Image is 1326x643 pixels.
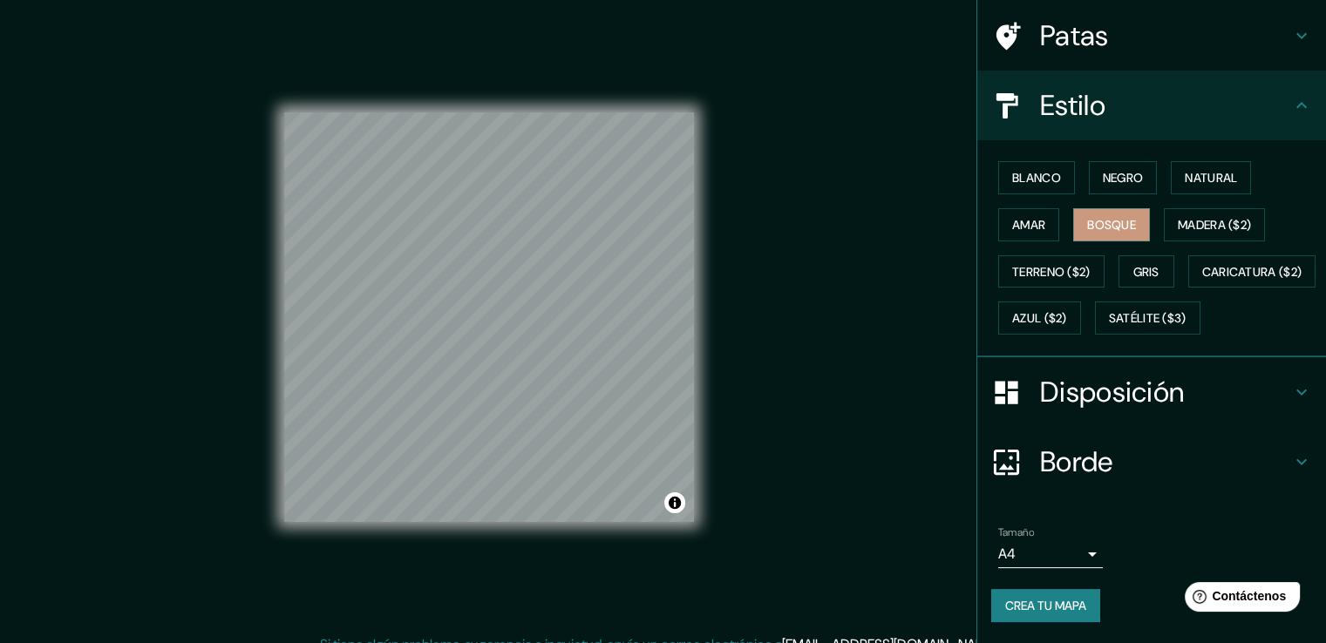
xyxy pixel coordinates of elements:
[1087,217,1136,233] font: Bosque
[1178,217,1251,233] font: Madera ($2)
[977,357,1326,427] div: Disposición
[1164,208,1265,241] button: Madera ($2)
[1005,598,1086,613] font: Crea tu mapa
[991,589,1100,622] button: Crea tu mapa
[1012,170,1061,186] font: Blanco
[1012,264,1091,280] font: Terreno ($2)
[998,255,1105,288] button: Terreno ($2)
[977,71,1326,140] div: Estilo
[1171,161,1251,194] button: Natural
[998,540,1103,568] div: A4
[1040,17,1109,54] font: Patas
[998,208,1059,241] button: Amar
[1119,255,1174,288] button: Gris
[998,301,1081,335] button: Azul ($2)
[1012,217,1045,233] font: Amar
[1012,311,1067,327] font: Azul ($2)
[998,161,1075,194] button: Blanco
[1202,264,1302,280] font: Caricatura ($2)
[1171,575,1307,624] iframe: Lanzador de widgets de ayuda
[977,1,1326,71] div: Patas
[1040,87,1105,124] font: Estilo
[1089,161,1158,194] button: Negro
[1095,301,1200,335] button: Satélite ($3)
[1040,374,1184,410] font: Disposición
[1040,443,1113,480] font: Borde
[1103,170,1144,186] font: Negro
[998,525,1034,539] font: Tamaño
[1133,264,1159,280] font: Gris
[664,492,685,513] button: Activar o desactivar atribución
[977,427,1326,497] div: Borde
[998,545,1016,563] font: A4
[1109,311,1187,327] font: Satélite ($3)
[1073,208,1150,241] button: Bosque
[284,112,694,522] canvas: Mapa
[1185,170,1237,186] font: Natural
[1188,255,1316,288] button: Caricatura ($2)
